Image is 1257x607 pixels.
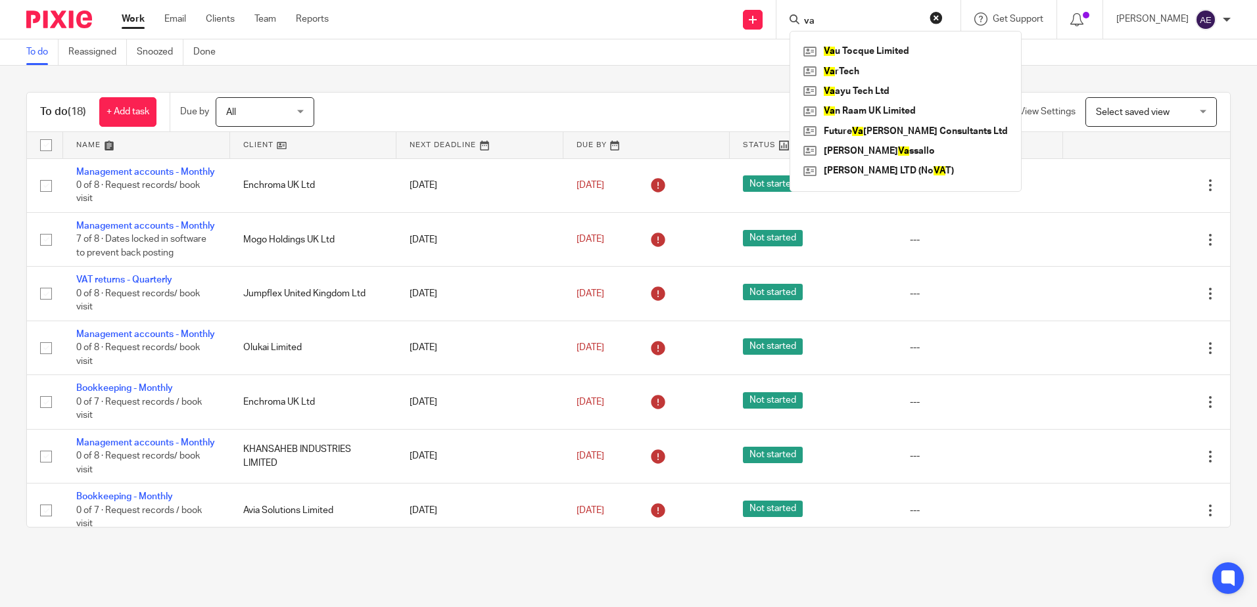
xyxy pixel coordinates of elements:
[164,12,186,26] a: Email
[993,14,1043,24] span: Get Support
[40,105,86,119] h1: To do
[396,321,563,374] td: [DATE]
[26,39,59,65] a: To do
[76,384,173,393] a: Bookkeeping - Monthly
[230,158,397,212] td: Enchroma UK Ltd
[76,330,215,339] a: Management accounts - Monthly
[230,483,397,537] td: Avia Solutions Limited
[577,343,604,352] span: [DATE]
[76,221,215,231] a: Management accounts - Monthly
[76,492,173,501] a: Bookkeeping - Monthly
[743,392,803,409] span: Not started
[76,451,200,474] span: 0 of 8 · Request records/ book visit
[230,267,397,321] td: Jumpflex United Kingdom Ltd
[577,397,604,407] span: [DATE]
[577,181,604,190] span: [DATE]
[910,395,1051,409] div: ---
[26,11,92,28] img: Pixie
[743,447,803,463] span: Not started
[76,181,200,204] span: 0 of 8 · Request records/ book visit
[230,321,397,374] td: Olukai Limited
[76,275,172,284] a: VAT returns - Quarterly
[122,12,145,26] a: Work
[396,158,563,212] td: [DATE]
[910,341,1051,354] div: ---
[76,168,215,177] a: Management accounts - Monthly
[76,506,202,529] span: 0 of 7 · Request records / book visit
[743,175,803,192] span: Not started
[910,449,1051,462] div: ---
[254,12,276,26] a: Team
[296,12,329,26] a: Reports
[396,267,563,321] td: [DATE]
[76,343,200,366] span: 0 of 8 · Request records/ book visit
[577,506,604,515] span: [DATE]
[76,438,215,447] a: Management accounts - Monthly
[230,375,397,429] td: Enchroma UK Ltd
[930,11,943,24] button: Clear
[803,16,921,28] input: Search
[396,483,563,537] td: [DATE]
[68,39,127,65] a: Reassigned
[577,451,604,461] span: [DATE]
[226,108,236,117] span: All
[1019,107,1076,116] span: View Settings
[137,39,183,65] a: Snoozed
[396,212,563,266] td: [DATE]
[743,501,803,517] span: Not started
[910,233,1051,246] div: ---
[910,504,1051,517] div: ---
[76,289,200,312] span: 0 of 8 · Request records/ book visit
[68,106,86,117] span: (18)
[230,212,397,266] td: Mogo Holdings UK Ltd
[1096,108,1170,117] span: Select saved view
[577,235,604,244] span: [DATE]
[396,429,563,483] td: [DATE]
[577,289,604,298] span: [DATE]
[180,105,209,118] p: Due by
[743,230,803,246] span: Not started
[76,397,202,420] span: 0 of 7 · Request records / book visit
[230,429,397,483] td: KHANSAHEB INDUSTRIES LIMITED
[1116,12,1189,26] p: [PERSON_NAME]
[206,12,235,26] a: Clients
[99,97,156,127] a: + Add task
[743,338,803,355] span: Not started
[743,284,803,300] span: Not started
[396,375,563,429] td: [DATE]
[193,39,225,65] a: Done
[1195,9,1216,30] img: svg%3E
[76,235,206,258] span: 7 of 8 · Dates locked in software to prevent back posting
[910,287,1051,300] div: ---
